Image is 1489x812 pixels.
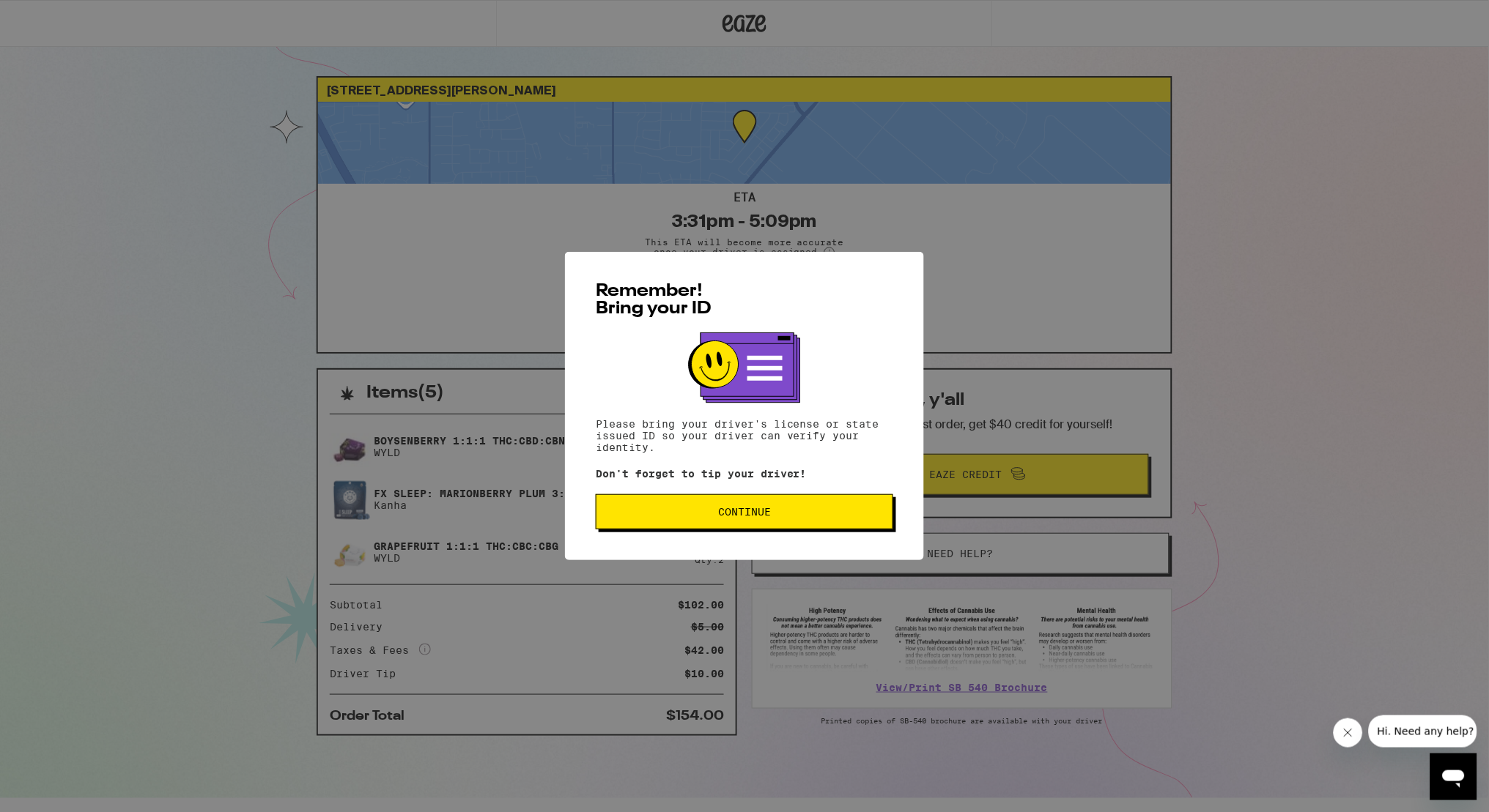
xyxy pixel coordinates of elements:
iframe: Button to launch messaging window [1430,753,1477,800]
span: Continue [718,507,771,517]
iframe: Message from company [1369,715,1477,748]
p: Don't forget to tip your driver! [596,468,893,480]
iframe: Close message [1334,718,1363,748]
button: Continue [596,494,893,529]
span: Remember! Bring your ID [596,283,712,318]
p: Please bring your driver's license or state issued ID so your driver can verify your identity. [596,418,893,453]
